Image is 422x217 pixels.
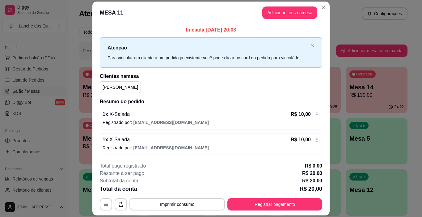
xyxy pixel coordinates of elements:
p: R$ 0,00 [305,162,322,170]
p: [PERSON_NAME] [103,84,138,90]
p: 1 x [103,136,130,143]
span: X-Salada [108,112,130,117]
p: R$ 20,00 [302,177,322,185]
h2: Clientes na mesa [100,73,322,80]
p: 1 x [103,111,130,118]
p: Registrado por: [103,119,319,126]
p: Restante à ser pago [100,170,144,177]
p: R$ 10,00 [291,111,311,118]
p: Total pago registrado [100,162,146,170]
p: Subtotal da conta [100,177,138,185]
p: Registrado por: [103,145,319,151]
p: Total da conta [100,185,137,193]
p: R$ 20,00 [300,185,322,193]
p: Iniciada [DATE] 20:08 [100,26,322,34]
button: Adicionar itens namesa [262,6,317,19]
header: MESA 11 [92,2,330,24]
span: [EMAIL_ADDRESS][DOMAIN_NAME] [133,145,209,150]
button: Close [319,3,328,13]
h2: Resumo do pedido [100,98,322,105]
button: Imprimir consumo [129,198,225,211]
p: R$ 20,00 [302,170,322,177]
button: Registrar pagamento [227,198,322,211]
div: Para vincular um cliente a um pedido já existente você pode clicar no card do pedido para vinculá... [108,54,308,61]
p: Atenção [108,44,308,52]
p: R$ 10,00 [291,136,311,143]
span: X-Salada [108,137,130,142]
button: close [311,44,314,48]
span: [EMAIL_ADDRESS][DOMAIN_NAME] [133,120,209,125]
